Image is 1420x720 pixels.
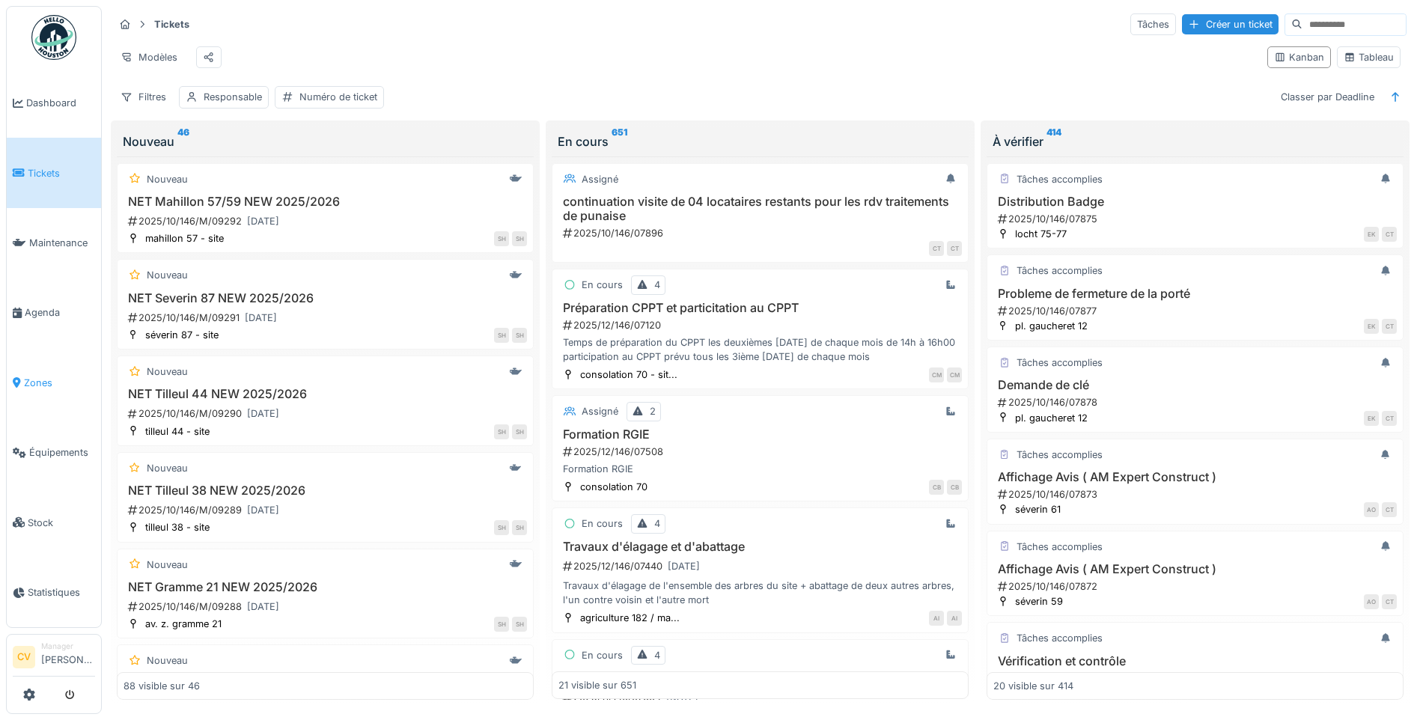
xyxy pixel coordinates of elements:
[1382,411,1397,426] div: CT
[996,304,1397,318] div: 2025/10/146/07877
[929,480,944,495] div: CB
[494,424,509,439] div: SH
[7,558,101,627] a: Statistiques
[247,600,279,614] div: [DATE]
[1015,502,1061,516] div: séverin 61
[7,68,101,138] a: Dashboard
[1130,13,1176,35] div: Tâches
[124,679,200,693] div: 88 visible sur 46
[512,231,527,246] div: SH
[7,348,101,418] a: Zones
[1382,502,1397,517] div: CT
[127,212,527,231] div: 2025/10/146/M/09292
[650,404,656,418] div: 2
[1274,86,1381,108] div: Classer par Deadline
[247,503,279,517] div: [DATE]
[1382,319,1397,334] div: CT
[1182,14,1279,34] div: Créer un ticket
[13,641,95,677] a: CV Manager[PERSON_NAME]
[654,648,660,662] div: 4
[512,520,527,535] div: SH
[996,579,1397,594] div: 2025/10/146/07872
[7,487,101,557] a: Stock
[929,241,944,256] div: CT
[582,404,618,418] div: Assigné
[561,557,962,576] div: 2025/12/146/07440
[1017,631,1103,645] div: Tâches accomplies
[124,387,527,401] h3: NET Tilleul 44 NEW 2025/2026
[582,172,618,186] div: Assigné
[7,208,101,278] a: Maintenance
[26,96,95,110] span: Dashboard
[561,318,962,332] div: 2025/12/146/07120
[114,46,184,68] div: Modèles
[13,646,35,668] li: CV
[558,132,963,150] div: En cours
[127,597,527,616] div: 2025/10/146/M/09288
[993,287,1397,301] h3: Probleme de fermeture de la porté
[127,308,527,327] div: 2025/10/146/M/09291
[494,328,509,343] div: SH
[558,301,962,315] h3: Préparation CPPT et particitation au CPPT
[124,291,527,305] h3: NET Severin 87 NEW 2025/2026
[1344,50,1394,64] div: Tableau
[29,445,95,460] span: Équipements
[245,311,277,325] div: [DATE]
[1382,594,1397,609] div: CT
[1017,448,1103,462] div: Tâches accomplies
[582,648,623,662] div: En cours
[580,611,680,625] div: agriculture 182 / ma...
[558,462,962,476] div: Formation RGIE
[993,195,1397,209] h3: Distribution Badge
[147,364,188,379] div: Nouveau
[996,395,1397,409] div: 2025/10/146/07878
[147,172,188,186] div: Nouveau
[204,90,262,104] div: Responsable
[1015,319,1088,333] div: pl. gaucheret 12
[993,132,1398,150] div: À vérifier
[145,520,210,534] div: tilleul 38 - site
[947,480,962,495] div: CB
[1017,263,1103,278] div: Tâches accomplies
[582,278,623,292] div: En cours
[947,241,962,256] div: CT
[654,516,660,531] div: 4
[512,617,527,632] div: SH
[7,418,101,487] a: Équipements
[114,86,173,108] div: Filtres
[558,195,962,223] h3: continuation visite de 04 locataires restants pour les rdv traitements de punaise
[993,470,1397,484] h3: Affichage Avis ( AM Expert Construct )
[1364,319,1379,334] div: EK
[1364,411,1379,426] div: EK
[24,376,95,390] span: Zones
[147,558,188,572] div: Nouveau
[993,378,1397,392] h3: Demande de clé
[29,236,95,250] span: Maintenance
[147,653,188,668] div: Nouveau
[177,132,189,150] sup: 46
[1015,227,1067,241] div: locht 75-77
[612,132,627,150] sup: 651
[1274,50,1324,64] div: Kanban
[512,424,527,439] div: SH
[127,404,527,423] div: 2025/10/146/M/09290
[558,540,962,554] h3: Travaux d'élagage et d'abattage
[148,17,195,31] strong: Tickets
[993,679,1073,693] div: 20 visible sur 414
[580,480,647,494] div: consolation 70
[558,427,962,442] h3: Formation RGIE
[996,487,1397,501] div: 2025/10/146/07873
[1017,540,1103,554] div: Tâches accomplies
[1364,502,1379,517] div: AO
[123,132,528,150] div: Nouveau
[582,516,623,531] div: En cours
[124,483,527,498] h3: NET Tilleul 38 NEW 2025/2026
[996,212,1397,226] div: 2025/10/146/07875
[28,585,95,600] span: Statistiques
[1017,172,1103,186] div: Tâches accomplies
[1046,132,1061,150] sup: 414
[558,671,962,685] h3: Réfection du bas de la rampe d'accès aux garages
[247,214,279,228] div: [DATE]
[512,328,527,343] div: SH
[494,617,509,632] div: SH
